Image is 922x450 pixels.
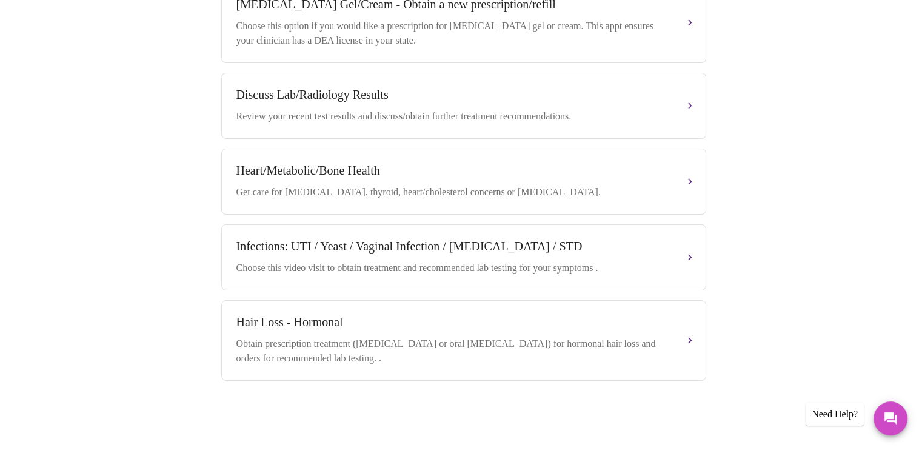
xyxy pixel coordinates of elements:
div: Discuss Lab/Radiology Results [236,88,667,102]
button: Hair Loss - HormonalObtain prescription treatment ([MEDICAL_DATA] or oral [MEDICAL_DATA]) for hor... [221,300,706,381]
button: Discuss Lab/Radiology ResultsReview your recent test results and discuss/obtain further treatment... [221,73,706,139]
div: Review your recent test results and discuss/obtain further treatment recommendations. [236,109,667,124]
div: Need Help? [806,403,864,426]
div: Choose this option if you would like a prescription for [MEDICAL_DATA] gel or cream. This appt en... [236,19,667,48]
div: Hair Loss - Hormonal [236,315,667,329]
button: Infections: UTI / Yeast / Vaginal Infection / [MEDICAL_DATA] / STDChoose this video visit to obta... [221,224,706,290]
div: Get care for [MEDICAL_DATA], thyroid, heart/cholesterol concerns or [MEDICAL_DATA]. [236,185,667,200]
div: Obtain prescription treatment ([MEDICAL_DATA] or oral [MEDICAL_DATA]) for hormonal hair loss and ... [236,337,667,366]
div: Heart/Metabolic/Bone Health [236,164,667,178]
div: Infections: UTI / Yeast / Vaginal Infection / [MEDICAL_DATA] / STD [236,240,667,254]
button: Messages [874,401,907,435]
button: Heart/Metabolic/Bone HealthGet care for [MEDICAL_DATA], thyroid, heart/cholesterol concerns or [M... [221,149,706,215]
div: Choose this video visit to obtain treatment and recommended lab testing for your symptoms . [236,261,667,275]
